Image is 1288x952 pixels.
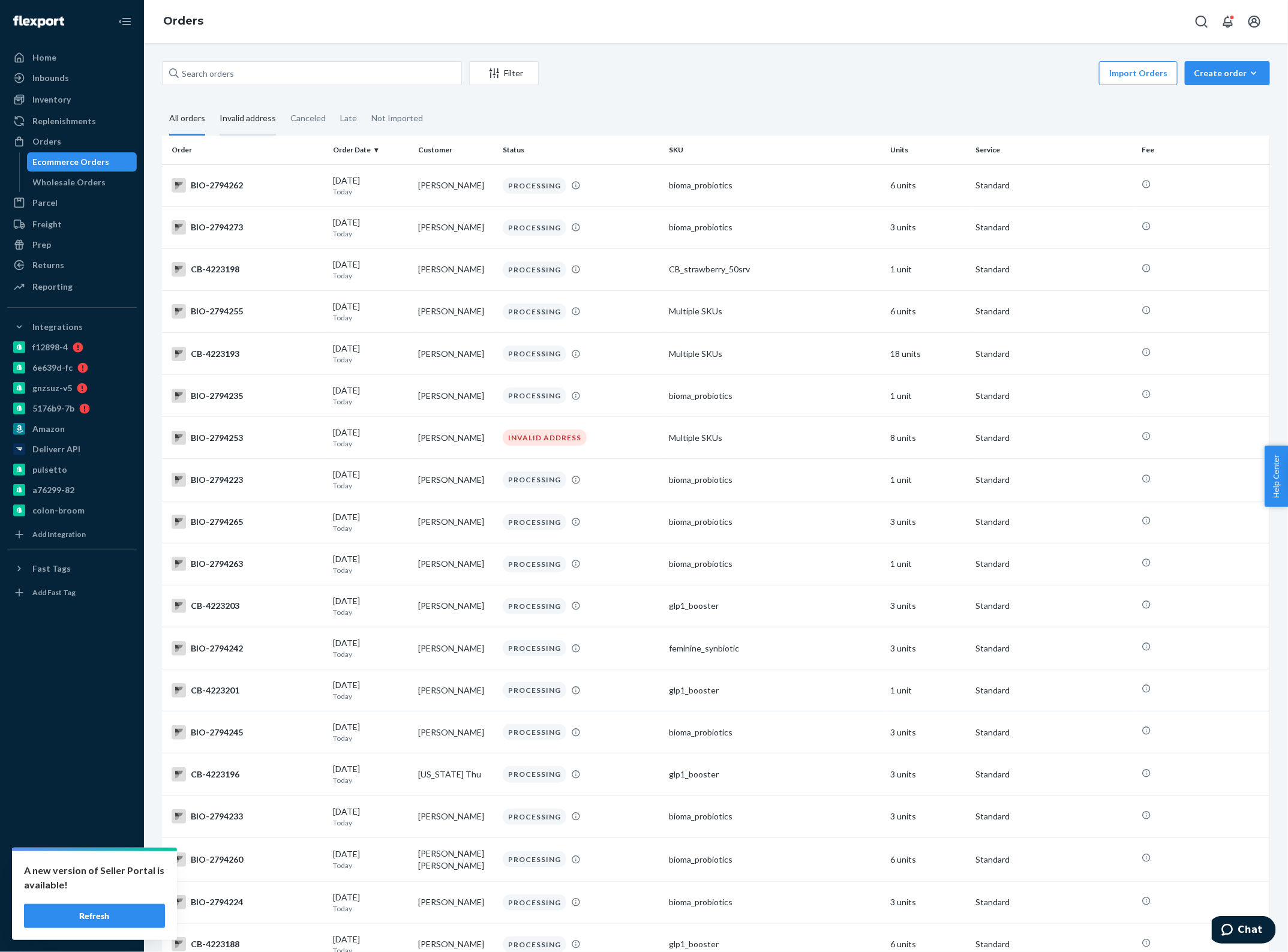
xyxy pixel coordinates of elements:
[333,763,409,785] div: [DATE]
[975,221,1132,233] p: Standard
[333,469,409,491] div: [DATE]
[669,221,881,233] div: bioma_probiotics
[32,321,83,333] div: Integrations
[503,556,566,572] div: PROCESSING
[333,553,409,575] div: [DATE]
[32,563,71,575] div: Fast Tags
[32,464,67,476] div: pulsetto
[669,938,881,950] div: glp1_booster
[32,52,56,64] div: Home
[7,193,137,212] a: Parcel
[886,164,971,206] td: 6 units
[333,891,409,914] div: [DATE]
[413,459,499,501] td: [PERSON_NAME]
[470,67,538,79] div: Filter
[503,430,587,446] div: INVALID ADDRESS
[333,385,409,407] div: [DATE]
[886,136,971,164] th: Units
[975,896,1132,908] p: Standard
[172,852,323,867] div: BIO-2794260
[172,767,323,782] div: CB-4223196
[975,348,1132,360] p: Standard
[503,346,566,362] div: PROCESSING
[32,197,58,209] div: Parcel
[328,136,413,164] th: Order Date
[503,766,566,782] div: PROCESSING
[7,215,137,234] a: Freight
[503,682,566,698] div: PROCESSING
[7,440,137,459] a: Deliverr API
[32,136,61,148] div: Orders
[172,389,323,403] div: BIO-2794235
[413,248,499,290] td: [PERSON_NAME]
[290,103,326,134] div: Canceled
[333,343,409,365] div: [DATE]
[33,176,106,188] div: Wholesale Orders
[33,156,110,168] div: Ecommerce Orders
[975,854,1132,866] p: Standard
[7,878,137,897] button: Talk to Support
[333,721,409,743] div: [DATE]
[1242,10,1266,34] button: Open account menu
[172,641,323,656] div: BIO-2794242
[32,72,69,84] div: Inbounds
[669,558,881,570] div: bioma_probiotics
[7,379,137,398] a: gnzsuz-v5
[333,903,409,914] p: Today
[333,313,409,323] p: Today
[32,504,85,516] div: colon-broom
[975,263,1132,275] p: Standard
[1265,446,1288,507] button: Help Center
[669,768,881,780] div: glp1_booster
[975,179,1132,191] p: Standard
[172,895,323,909] div: BIO-2794224
[333,733,409,743] p: Today
[886,881,971,923] td: 3 units
[113,10,137,34] button: Close Navigation
[503,894,566,911] div: PROCESSING
[172,262,323,277] div: CB-4223198
[413,711,499,753] td: [PERSON_NAME]
[886,753,971,795] td: 3 units
[333,649,409,659] p: Today
[669,642,881,654] div: feminine_synbiotic
[7,338,137,357] a: f12898-4
[333,860,409,870] p: Today
[32,362,73,374] div: 6e639d-fc
[975,390,1132,402] p: Standard
[172,431,323,445] div: BIO-2794253
[669,810,881,822] div: bioma_probiotics
[333,480,409,491] p: Today
[7,277,137,296] a: Reporting
[413,543,499,585] td: [PERSON_NAME]
[413,669,499,711] td: [PERSON_NAME]
[975,768,1132,780] p: Standard
[172,725,323,740] div: BIO-2794245
[975,558,1132,570] p: Standard
[162,61,462,85] input: Search orders
[669,726,881,738] div: bioma_probiotics
[7,68,137,88] a: Inbounds
[32,382,72,394] div: gnzsuz-v5
[413,375,499,417] td: [PERSON_NAME]
[418,145,494,155] div: Customer
[669,684,881,696] div: glp1_booster
[333,818,409,828] p: Today
[975,600,1132,612] p: Standard
[162,136,328,164] th: Order
[27,173,137,192] a: Wholesale Orders
[154,4,213,39] ol: breadcrumbs
[669,854,881,866] div: bioma_probiotics
[886,627,971,669] td: 3 units
[333,565,409,575] p: Today
[371,103,423,134] div: Not Imported
[7,480,137,500] a: a76299-82
[32,281,73,293] div: Reporting
[503,640,566,656] div: PROCESSING
[333,397,409,407] p: Today
[7,256,137,275] a: Returns
[664,290,885,332] td: Multiple SKUs
[1185,61,1270,85] button: Create order
[413,837,499,881] td: [PERSON_NAME] [PERSON_NAME]
[664,417,885,459] td: Multiple SKUs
